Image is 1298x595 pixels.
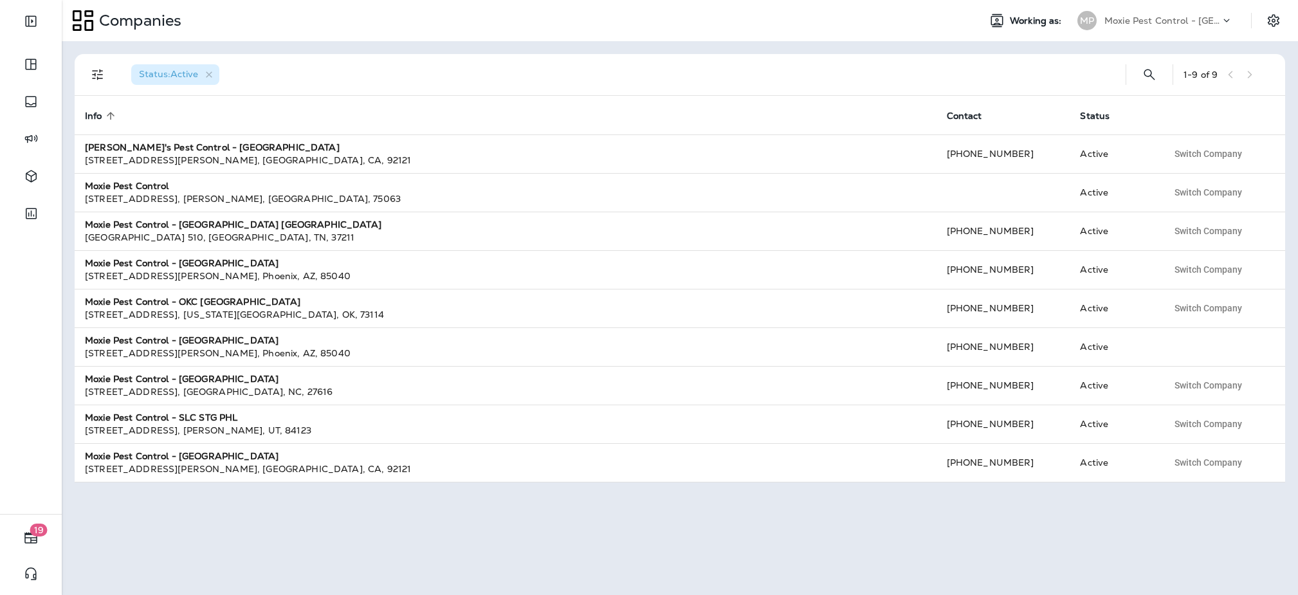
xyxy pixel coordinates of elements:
span: Status : Active [139,68,198,80]
td: [PHONE_NUMBER] [937,405,1070,443]
div: [STREET_ADDRESS][PERSON_NAME] , Phoenix , AZ , 85040 [85,347,926,360]
td: [PHONE_NUMBER] [937,443,1070,482]
strong: Moxie Pest Control - [GEOGRAPHIC_DATA] [GEOGRAPHIC_DATA] [85,219,381,230]
div: [STREET_ADDRESS] , [GEOGRAPHIC_DATA] , NC , 27616 [85,385,926,398]
div: [STREET_ADDRESS] , [US_STATE][GEOGRAPHIC_DATA] , OK , 73114 [85,308,926,321]
button: Switch Company [1167,221,1249,241]
div: [STREET_ADDRESS][PERSON_NAME] , [GEOGRAPHIC_DATA] , CA , 92121 [85,462,926,475]
td: [PHONE_NUMBER] [937,134,1070,173]
td: Active [1070,289,1157,327]
td: Active [1070,366,1157,405]
span: Switch Company [1175,188,1242,197]
span: Status [1080,110,1126,122]
button: Settings [1262,9,1285,32]
button: Switch Company [1167,453,1249,472]
span: Switch Company [1175,381,1242,390]
td: [PHONE_NUMBER] [937,289,1070,327]
span: Contact [947,111,982,122]
strong: Moxie Pest Control - [GEOGRAPHIC_DATA] [85,450,279,462]
td: Active [1070,134,1157,173]
div: MP [1077,11,1097,30]
td: [PHONE_NUMBER] [937,250,1070,289]
span: Switch Company [1175,226,1242,235]
span: Info [85,110,119,122]
strong: Moxie Pest Control - [GEOGRAPHIC_DATA] [85,373,279,385]
td: Active [1070,173,1157,212]
td: Active [1070,212,1157,250]
span: Status [1080,111,1110,122]
td: Active [1070,250,1157,289]
span: 19 [30,524,48,536]
div: [STREET_ADDRESS] , [PERSON_NAME] , UT , 84123 [85,424,926,437]
button: Switch Company [1167,414,1249,434]
div: Status:Active [131,64,219,85]
button: Switch Company [1167,376,1249,395]
span: Switch Company [1175,419,1242,428]
span: Switch Company [1175,265,1242,274]
div: [STREET_ADDRESS] , [PERSON_NAME] , [GEOGRAPHIC_DATA] , 75063 [85,192,926,205]
span: Switch Company [1175,458,1242,467]
span: Switch Company [1175,304,1242,313]
span: Switch Company [1175,149,1242,158]
div: [STREET_ADDRESS][PERSON_NAME] , [GEOGRAPHIC_DATA] , CA , 92121 [85,154,926,167]
button: Filters [85,62,111,87]
strong: Moxie Pest Control [85,180,169,192]
div: [STREET_ADDRESS][PERSON_NAME] , Phoenix , AZ , 85040 [85,270,926,282]
button: Search Companies [1137,62,1162,87]
td: [PHONE_NUMBER] [937,212,1070,250]
button: Switch Company [1167,260,1249,279]
span: Contact [947,110,999,122]
td: Active [1070,405,1157,443]
button: Switch Company [1167,183,1249,202]
div: [GEOGRAPHIC_DATA] 510 , [GEOGRAPHIC_DATA] , TN , 37211 [85,231,926,244]
div: 1 - 9 of 9 [1184,69,1218,80]
button: Switch Company [1167,144,1249,163]
td: [PHONE_NUMBER] [937,366,1070,405]
strong: Moxie Pest Control - OKC [GEOGRAPHIC_DATA] [85,296,300,307]
p: Companies [94,11,181,30]
td: [PHONE_NUMBER] [937,327,1070,366]
strong: Moxie Pest Control - [GEOGRAPHIC_DATA] [85,334,279,346]
span: Working as: [1010,15,1065,26]
strong: Moxie Pest Control - [GEOGRAPHIC_DATA] [85,257,279,269]
span: Info [85,111,102,122]
button: Expand Sidebar [13,8,49,34]
strong: Moxie Pest Control - SLC STG PHL [85,412,237,423]
p: Moxie Pest Control - [GEOGRAPHIC_DATA] [1104,15,1220,26]
button: Switch Company [1167,298,1249,318]
td: Active [1070,443,1157,482]
td: Active [1070,327,1157,366]
button: 19 [13,525,49,551]
strong: [PERSON_NAME]'s Pest Control - [GEOGRAPHIC_DATA] [85,142,340,153]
